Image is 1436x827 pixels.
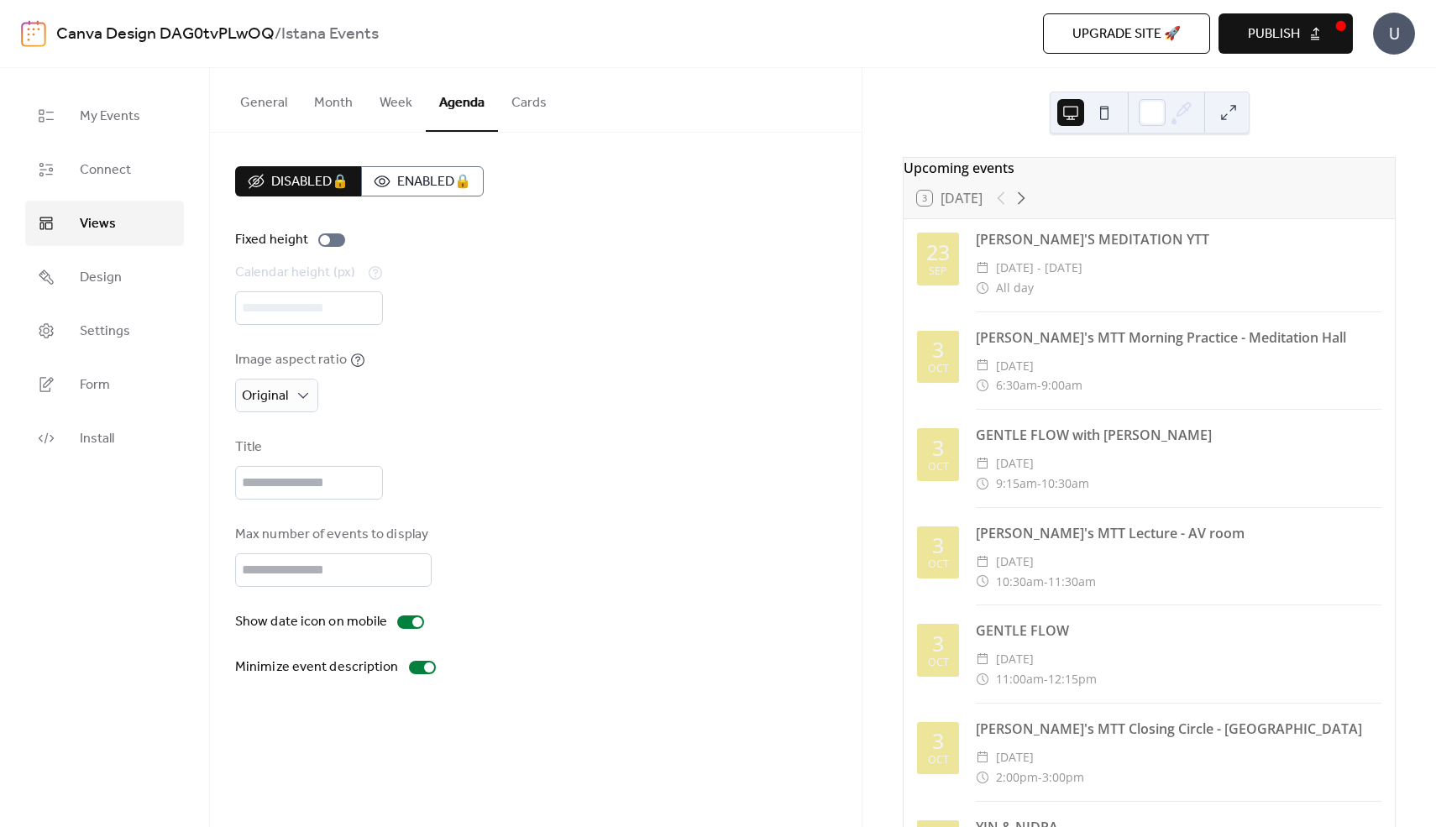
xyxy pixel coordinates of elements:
b: / [275,18,281,50]
div: Image aspect ratio [235,350,347,370]
a: My Events [25,93,184,139]
span: Install [80,429,114,449]
span: 11:30am [1048,572,1096,592]
span: - [1037,474,1041,494]
span: - [1044,669,1048,689]
b: Istana Events [281,18,379,50]
button: Upgrade site 🚀 [1043,13,1210,54]
span: Design [80,268,122,288]
div: ​ [976,474,989,494]
div: 3 [932,535,944,556]
div: Oct [928,462,949,473]
div: [PERSON_NAME]'s MTT Lecture - AV room [976,523,1381,543]
div: Minimize event description [235,657,399,678]
div: ​ [976,453,989,474]
div: 23 [926,242,950,263]
div: ​ [976,572,989,592]
span: All day [996,278,1034,298]
span: Upgrade site 🚀 [1072,24,1181,44]
span: My Events [80,107,140,127]
span: - [1038,767,1042,788]
span: [DATE] [996,649,1034,669]
a: Design [25,254,184,300]
button: Month [301,68,366,130]
span: 2:00pm [996,767,1038,788]
a: Form [25,362,184,407]
span: Original [242,383,288,409]
a: Canva Design DAG0tvPLwOQ [56,18,275,50]
div: ​ [976,375,989,395]
span: 12:15pm [1048,669,1097,689]
span: [DATE] - [DATE] [996,258,1082,278]
a: Install [25,416,184,461]
div: Oct [928,559,949,570]
div: Sep [929,266,947,277]
span: 3:00pm [1042,767,1084,788]
div: [PERSON_NAME]'s MTT Morning Practice - Meditation Hall [976,327,1381,348]
span: 10:30am [996,572,1044,592]
div: Oct [928,657,949,668]
span: Publish [1248,24,1300,44]
button: Publish [1219,13,1353,54]
span: - [1037,375,1041,395]
div: [PERSON_NAME]'s MTT Closing Circle - [GEOGRAPHIC_DATA] [976,719,1381,739]
div: Show date icon on mobile [235,612,387,632]
div: ​ [976,649,989,669]
a: Connect [25,147,184,192]
button: Agenda [426,68,498,132]
div: ​ [976,356,989,376]
div: ​ [976,747,989,767]
span: 9:15am [996,474,1037,494]
span: Form [80,375,110,395]
div: 3 [932,730,944,751]
a: Views [25,201,184,246]
button: Cards [498,68,560,130]
span: Settings [80,322,130,342]
span: [DATE] [996,356,1034,376]
div: 3 [932,437,944,458]
div: 3 [932,633,944,654]
div: GENTLE FLOW [976,620,1381,641]
div: Upcoming events [904,158,1395,178]
span: - [1044,572,1048,592]
span: 6:30am [996,375,1037,395]
span: [DATE] [996,747,1034,767]
span: 11:00am [996,669,1044,689]
span: Views [80,214,116,234]
div: ​ [976,258,989,278]
div: Oct [928,364,949,374]
button: Week [366,68,426,130]
div: U [1373,13,1415,55]
div: GENTLE FLOW with [PERSON_NAME] [976,425,1381,445]
div: ​ [976,767,989,788]
div: Fixed height [235,230,308,250]
div: Title [235,437,380,458]
div: 3 [932,339,944,360]
div: Max number of events to display [235,525,428,545]
span: [DATE] [996,552,1034,572]
div: ​ [976,669,989,689]
div: [PERSON_NAME]'S MEDITATION YTT [976,229,1381,249]
div: ​ [976,278,989,298]
span: 10:30am [1041,474,1089,494]
button: General [227,68,301,130]
a: Settings [25,308,184,353]
div: Oct [928,755,949,766]
span: 9:00am [1041,375,1082,395]
img: logo [21,20,46,47]
span: [DATE] [996,453,1034,474]
div: ​ [976,552,989,572]
span: Connect [80,160,131,181]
